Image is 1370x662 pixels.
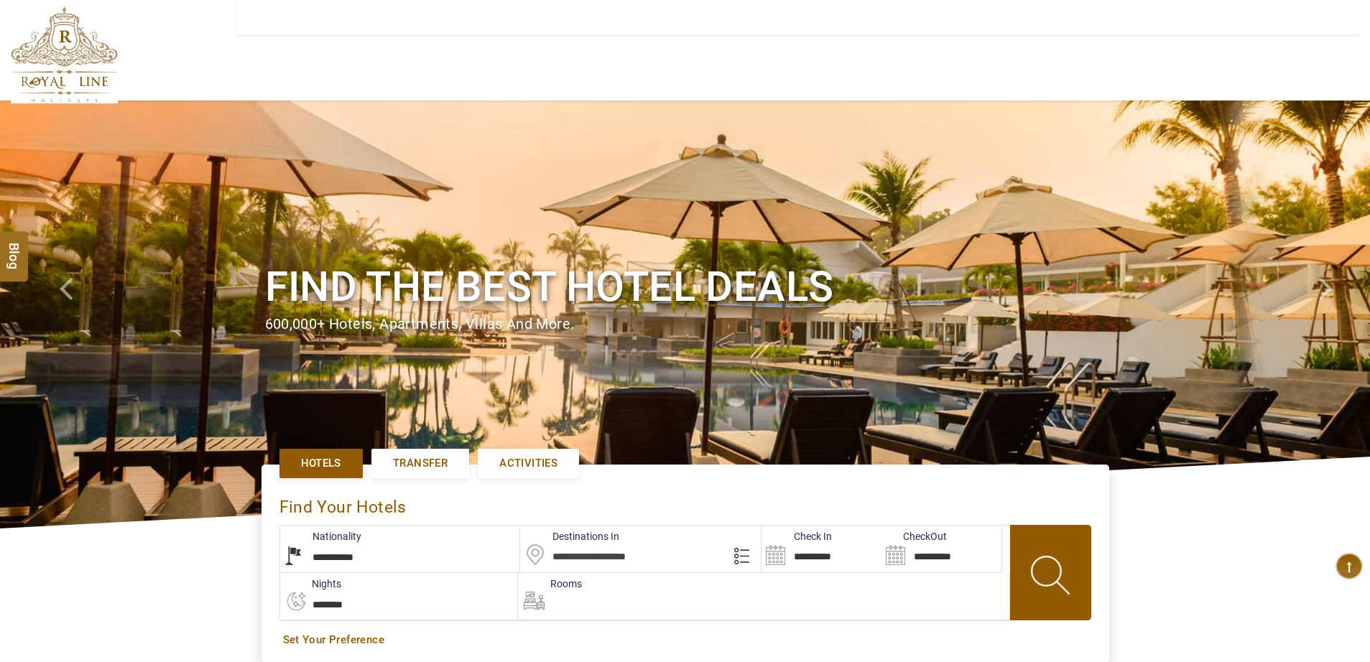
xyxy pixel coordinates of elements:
[881,529,947,544] label: CheckOut
[280,529,361,544] label: Nationality
[520,529,619,544] label: Destinations In
[11,6,118,103] img: The Royal Line Holidays
[283,633,1088,648] a: Set Your Preference
[762,526,881,572] input: Search
[265,314,1106,335] div: 600,000+ hotels, apartments, villas and more.
[279,482,1091,525] div: Find Your Hotels
[762,529,832,544] label: Check In
[5,242,24,254] span: Blog
[478,449,579,478] a: Activities
[393,456,448,471] span: Transfer
[518,577,582,591] label: Rooms
[881,526,1001,572] input: Search
[499,456,557,471] span: Activities
[301,456,341,471] span: Hotels
[279,577,341,591] label: nights
[265,260,1106,314] h1: Find the best hotel deals
[371,449,469,478] a: Transfer
[279,449,363,478] a: Hotels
